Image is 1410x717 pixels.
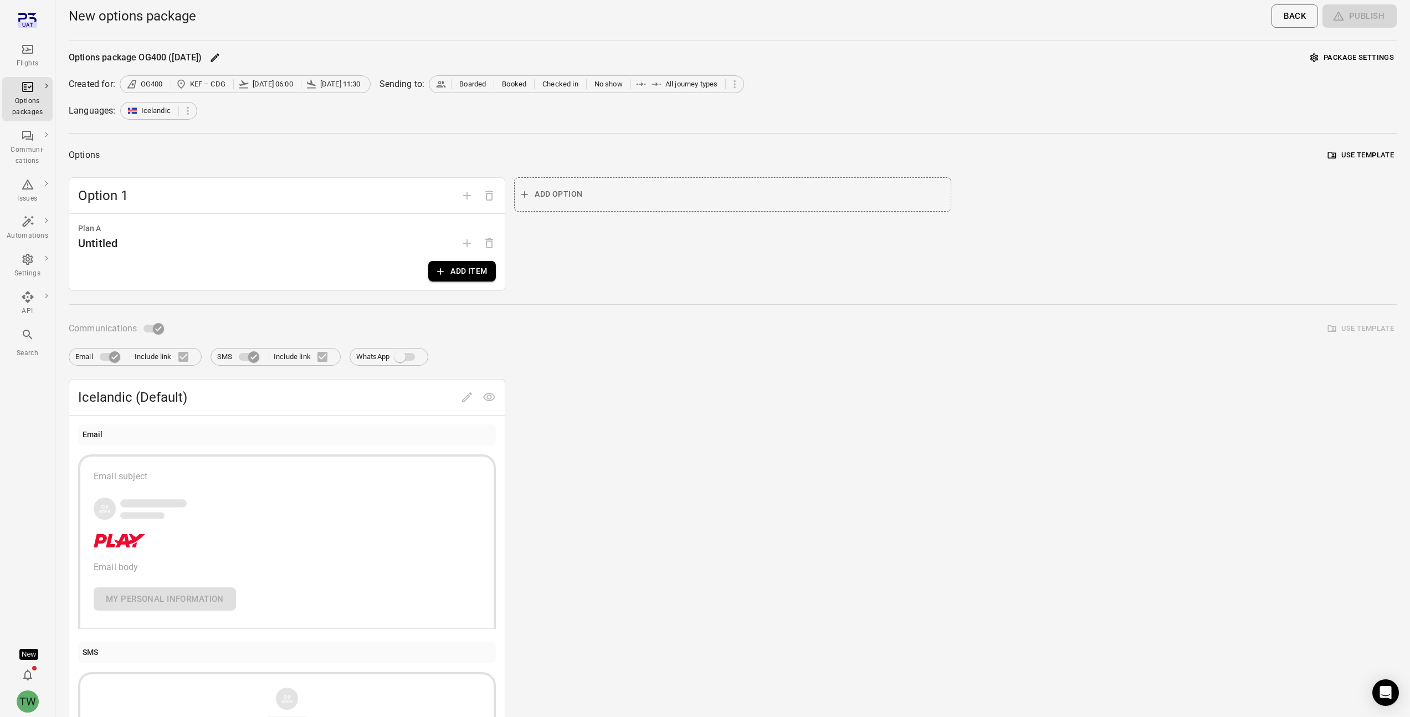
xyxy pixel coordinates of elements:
[17,664,39,686] button: Notifications
[207,49,223,66] button: Edit
[7,348,48,359] div: Search
[542,79,578,90] span: Checked in
[69,7,196,25] h1: New options package
[19,649,38,660] div: Tooltip anchor
[17,690,39,713] div: TW
[7,231,48,242] div: Automations
[502,79,526,90] span: Booked
[2,126,53,170] a: Communi-cations
[478,391,500,402] span: Preview
[83,429,103,441] div: Email
[78,187,456,204] span: Option 1
[7,193,48,204] div: Issues
[665,79,718,90] span: All journey types
[320,79,361,90] span: [DATE] 11:30
[7,145,48,167] div: Communi-cations
[69,51,202,64] div: Options package OG400 ([DATE])
[459,79,486,90] span: Boarded
[380,78,425,91] div: Sending to:
[190,79,225,90] span: KEF – CDG
[217,346,264,367] label: SMS
[120,102,197,120] div: Icelandic
[69,147,100,163] div: Options
[7,96,48,118] div: Options packages
[135,345,195,368] label: Include link
[2,249,53,283] a: Settings
[2,39,53,73] a: Flights
[594,79,623,90] span: No show
[428,261,496,281] button: Add item
[7,58,48,69] div: Flights
[2,325,53,362] button: Search
[456,190,478,200] span: Add option
[1308,49,1397,66] button: Package settings
[2,212,53,245] a: Automations
[478,238,500,248] span: Options need to have at least one plan
[356,346,422,367] label: WhatsApp integration not set up. Contact Plan3 to enable this feature
[69,321,137,336] span: Communications
[83,647,98,659] div: SMS
[78,234,117,252] div: Untitled
[75,346,125,367] label: Email
[456,391,478,402] span: Edit
[141,105,171,116] span: Icelandic
[69,78,115,91] div: Created for:
[7,306,48,317] div: API
[274,345,334,368] label: Include link
[69,104,116,117] div: Languages:
[1271,4,1318,28] button: Back
[12,686,43,717] button: Tony Wang
[429,75,744,93] div: BoardedBookedChecked inNo showAll journey types
[2,175,53,208] a: Issues
[141,79,163,90] span: OG400
[478,190,500,200] span: Delete option
[253,79,293,90] span: [DATE] 06:00
[1325,147,1397,164] button: Use template
[78,223,496,235] div: Plan A
[7,268,48,279] div: Settings
[1372,679,1399,706] div: Open Intercom Messenger
[78,388,456,406] span: Icelandic (Default)
[456,238,478,248] span: Add plan
[2,287,53,320] a: API
[2,77,53,121] a: Options packages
